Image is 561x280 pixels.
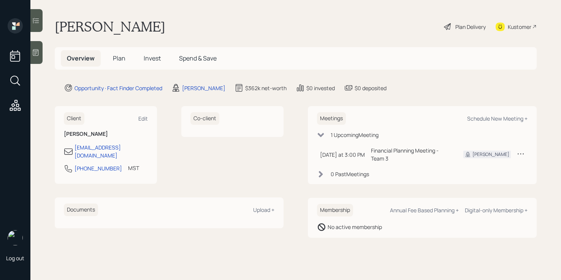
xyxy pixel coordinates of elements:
div: Edit [138,115,148,122]
div: [DATE] at 3:00 PM [320,151,365,159]
div: Opportunity · Fact Finder Completed [74,84,162,92]
h6: Client [64,112,84,125]
img: aleksandra-headshot.png [8,230,23,245]
span: Overview [67,54,95,62]
div: $362k net-worth [245,84,287,92]
div: [EMAIL_ADDRESS][DOMAIN_NAME] [74,143,148,159]
h6: [PERSON_NAME] [64,131,148,137]
div: Kustomer [508,23,531,31]
div: Financial Planning Meeting - Team 3 [371,146,451,162]
h6: Co-client [190,112,219,125]
div: 0 Past Meeting s [331,170,369,178]
div: Plan Delivery [455,23,486,31]
div: MST [128,164,139,172]
h6: Membership [317,204,353,216]
div: 1 Upcoming Meeting [331,131,379,139]
div: Schedule New Meeting + [467,115,528,122]
div: Annual Fee Based Planning + [390,207,459,214]
span: Invest [144,54,161,62]
div: $0 invested [306,84,335,92]
div: [PERSON_NAME] [182,84,225,92]
div: Digital-only Membership + [465,207,528,214]
h6: Documents [64,204,98,216]
div: No active membership [328,223,382,231]
span: Plan [113,54,125,62]
div: Upload + [253,206,274,213]
div: Log out [6,255,24,262]
h6: Meetings [317,112,346,125]
div: $0 deposited [355,84,387,92]
div: [PHONE_NUMBER] [74,164,122,172]
span: Spend & Save [179,54,217,62]
div: [PERSON_NAME] [472,151,509,158]
h1: [PERSON_NAME] [55,18,165,35]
